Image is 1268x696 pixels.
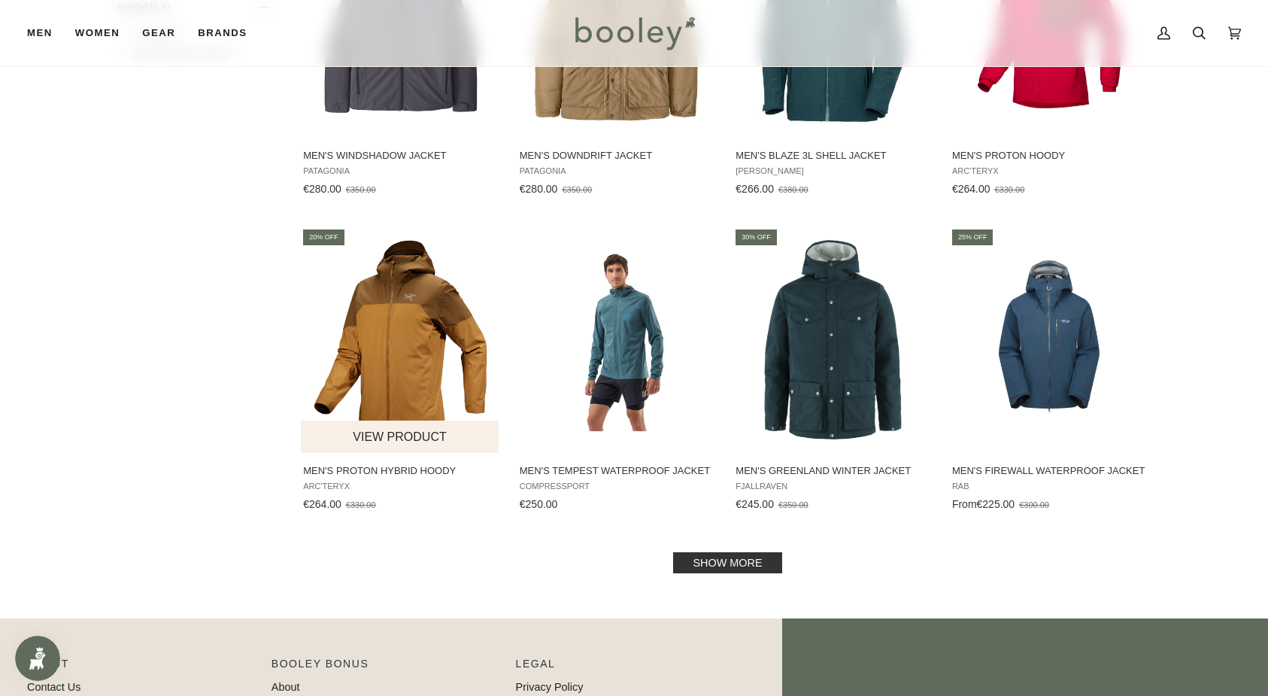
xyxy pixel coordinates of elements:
[27,681,80,693] a: Contact Us
[303,183,341,195] span: €280.00
[520,166,714,176] span: Patagonia
[994,185,1024,194] span: €330.00
[303,557,1152,569] div: Pagination
[303,464,498,478] span: Men's Proton Hybrid Hoody
[15,636,60,681] iframe: Button to open loyalty program pop-up
[142,26,175,41] span: Gear
[520,482,714,491] span: COMPRESSPORT
[517,240,717,439] img: COMPRESSPORT Men's Tempest Waterproof Jacket Stargazer - Booley Galway
[952,149,1147,163] span: Men's Proton Hoody
[27,26,53,41] span: Men
[75,26,120,41] span: Women
[950,227,1149,516] a: Men's Firewall Waterproof Jacket
[301,421,499,453] button: View product
[778,500,808,509] span: €350.00
[736,183,774,195] span: €266.00
[198,26,247,41] span: Brands
[673,552,781,573] a: Show more
[520,464,714,478] span: Men's Tempest Waterproof Jacket
[520,498,558,510] span: €250.00
[736,498,774,510] span: €245.00
[303,229,344,245] div: 20% off
[517,227,717,516] a: Men's Tempest Waterproof Jacket
[516,681,584,693] a: Privacy Policy
[778,185,808,194] span: €380.00
[952,498,977,510] span: From
[303,498,341,510] span: €264.00
[952,229,993,245] div: 25% off
[952,183,990,195] span: €264.00
[27,656,256,679] p: Pipeline_Footer Main
[952,166,1147,176] span: Arc'teryx
[736,482,930,491] span: Fjallraven
[303,166,498,176] span: Patagonia
[271,656,501,679] p: Booley Bonus
[303,149,498,163] span: Men's Windshadow Jacket
[520,183,558,195] span: €280.00
[736,166,930,176] span: [PERSON_NAME]
[516,656,745,679] p: Pipeline_Footer Sub
[562,185,592,194] span: €350.00
[736,149,930,163] span: Men's Blaze 3L Shell Jacket
[271,681,300,693] a: About
[977,498,1015,510] span: €225.00
[1019,500,1049,509] span: €300.00
[301,227,500,516] a: Men's Proton Hybrid Hoody
[346,500,376,509] span: €330.00
[733,227,933,516] a: Men's Greenland Winter Jacket
[952,464,1147,478] span: Men's Firewall Waterproof Jacket
[952,482,1147,491] span: Rab
[569,11,700,55] img: Booley
[520,149,714,163] span: Men's Downdrift Jacket
[301,240,500,439] img: Arc'teryx Men's Proton Hybrid Hoody Yukon / Relic - Booley Galway
[346,185,376,194] span: €350.00
[736,229,777,245] div: 30% off
[303,482,498,491] span: Arc'teryx
[736,464,930,478] span: Men's Greenland Winter Jacket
